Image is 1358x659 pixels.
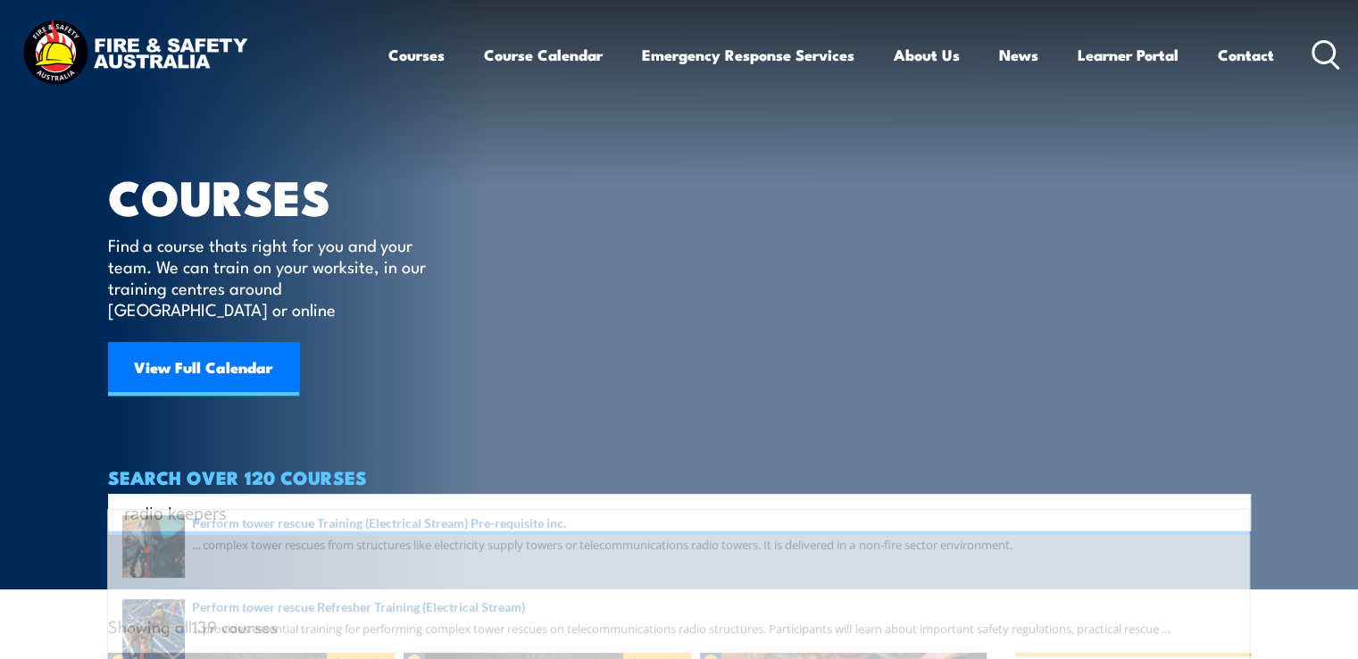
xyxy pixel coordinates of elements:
[122,535,1235,555] a: Perform tower rescue Training (Electrical Stream) Pre-requisite inc.
[108,175,452,217] h1: COURSES
[642,31,854,79] a: Emergency Response Services
[124,499,1212,526] input: Search input
[1078,31,1179,79] a: Learner Portal
[1218,31,1274,79] a: Contact
[108,342,299,396] a: View Full Calendar
[999,31,1038,79] a: News
[388,31,445,79] a: Courses
[484,31,603,79] a: Course Calendar
[128,500,1215,525] form: Search form
[1220,500,1245,525] button: Search magnifier button
[108,467,1251,487] h4: SEARCH OVER 120 COURSES
[122,619,1235,638] a: Perform tower rescue Refresher Training (Electrical Stream)
[108,234,434,320] p: Find a course thats right for you and your team. We can train on your worksite, in our training c...
[894,31,960,79] a: About Us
